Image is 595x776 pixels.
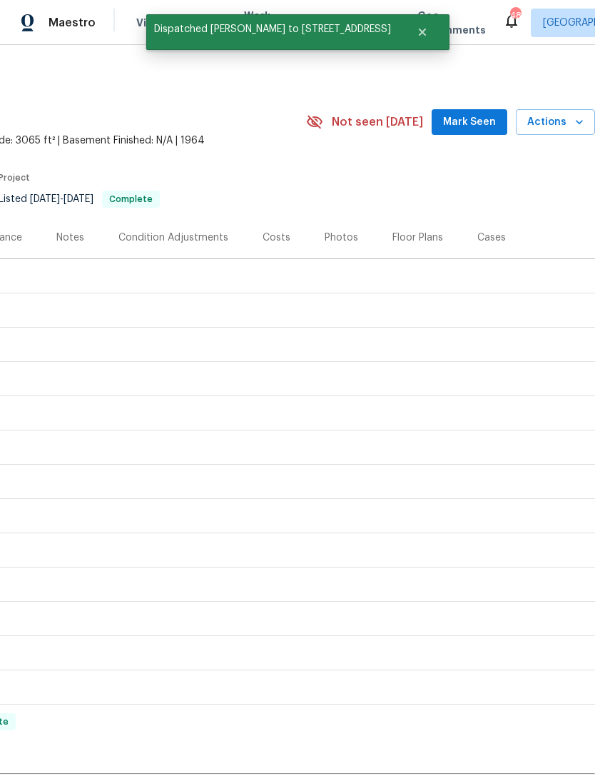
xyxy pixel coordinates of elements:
div: 48 [510,9,520,23]
button: Actions [516,109,595,136]
div: Photos [325,231,358,245]
div: Condition Adjustments [118,231,228,245]
span: Mark Seen [443,114,496,131]
button: Close [399,18,446,46]
button: Mark Seen [432,109,507,136]
span: Geo Assignments [417,9,486,37]
span: Visits [136,16,166,30]
span: Work Orders [244,9,280,37]
span: Dispatched [PERSON_NAME] to [STREET_ADDRESS] [146,14,399,44]
div: Cases [477,231,506,245]
span: [DATE] [63,194,93,204]
span: [DATE] [30,194,60,204]
div: Floor Plans [392,231,443,245]
div: Notes [56,231,84,245]
span: Actions [527,114,584,131]
span: Not seen [DATE] [332,115,423,129]
span: - [30,194,93,204]
span: Maestro [49,16,96,30]
div: Costs [263,231,290,245]
span: Complete [103,195,158,203]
